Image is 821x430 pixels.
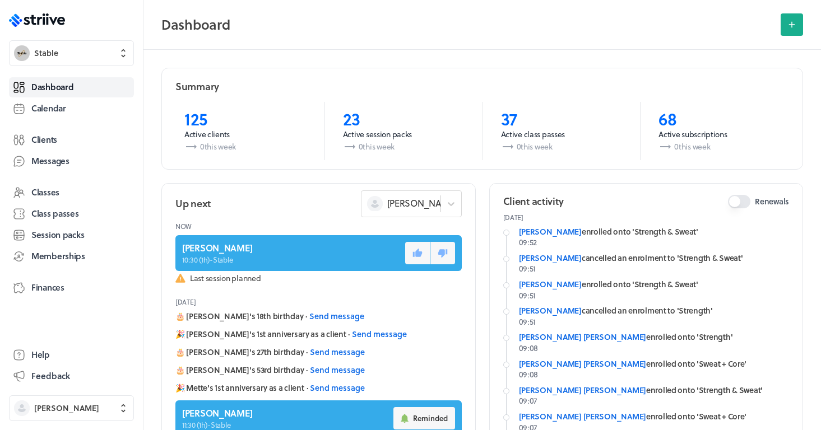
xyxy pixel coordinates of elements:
div: enrolled onto 'Strength' [519,331,790,343]
button: Feedback [9,366,134,386]
span: · [306,347,308,358]
span: Reminded [413,413,448,423]
a: [PERSON_NAME] [PERSON_NAME] [519,384,646,396]
p: 23 [343,109,465,129]
span: [PERSON_NAME] [387,197,457,209]
span: Last session planned [190,273,462,284]
p: 0 this week [501,140,623,153]
a: Classes [9,183,134,203]
span: Calendar [31,102,66,114]
span: Classes [31,186,59,198]
h2: Client activity [503,194,564,208]
p: 68 [658,109,780,129]
p: 125 [184,109,307,129]
p: 09:52 [519,237,790,248]
div: enrolled onto 'Strength & Sweat' [519,279,790,290]
p: 0 this week [343,140,465,153]
a: Finances [9,278,134,298]
a: Calendar [9,99,134,119]
span: Memberships [31,250,85,262]
p: 09:08 [519,343,790,354]
span: · [348,329,350,340]
span: · [305,311,307,322]
button: Send message [310,382,365,394]
p: 09:07 [519,395,790,406]
div: 🎉 Mette's 1st anniversary as a client [175,382,462,394]
a: Clients [9,130,134,150]
a: [PERSON_NAME] [519,252,582,264]
h2: Dashboard [161,13,774,36]
iframe: gist-messenger-bubble-iframe [788,398,815,424]
h2: Summary [175,80,219,94]
button: Reminded [393,407,455,429]
a: Session packs [9,225,134,245]
p: 0 this week [184,140,307,153]
span: Class passes [31,208,79,219]
span: · [306,364,308,376]
div: cancelled an enrolment to 'Strength' [519,305,790,316]
a: [PERSON_NAME] [PERSON_NAME] [519,410,646,422]
a: 125Active clients0this week [166,102,324,160]
p: Active class passes [501,129,623,140]
span: Help [31,349,50,361]
a: Memberships [9,246,134,267]
p: 09:51 [519,290,790,301]
span: Clients [31,134,57,146]
button: StableStable [9,40,134,66]
p: [DATE] [503,213,790,222]
a: 68Active subscriptions0this week [640,102,798,160]
span: [PERSON_NAME] [34,403,99,414]
a: Help [9,345,134,365]
div: enrolled onto 'Strength & Sweat' [519,385,790,396]
span: · [307,382,308,394]
img: Stable [14,45,30,61]
button: Send message [310,347,365,358]
p: 09:08 [519,369,790,380]
div: enrolled onto 'Strength & Sweat' [519,226,790,237]
a: [PERSON_NAME] [PERSON_NAME] [519,358,646,370]
a: [PERSON_NAME] [PERSON_NAME] [519,331,646,343]
span: Stable [34,48,58,59]
div: enrolled onto 'Sweat + Core' [519,411,790,422]
span: Renewals [755,196,789,207]
div: 🎂 [PERSON_NAME]'s 27th birthday [175,347,462,358]
span: Messages [31,155,69,167]
h2: Up next [175,197,211,211]
span: Feedback [31,370,70,382]
p: Active clients [184,129,307,140]
div: 🎂 [PERSON_NAME]'s 53rd birthday [175,364,462,376]
span: Finances [31,282,64,293]
a: Class passes [9,204,134,224]
p: 09:51 [519,263,790,274]
span: Dashboard [31,81,73,93]
div: cancelled an enrolment to 'Strength & Sweat' [519,253,790,264]
header: Now [175,217,462,235]
div: 🎉 [PERSON_NAME]'s 1st anniversary as a client [175,329,462,340]
p: Active subscriptions [658,129,780,140]
div: enrolled onto 'Sweat + Core' [519,358,790,370]
span: Session packs [31,229,84,241]
a: [PERSON_NAME] [519,226,582,237]
a: Messages [9,151,134,171]
header: [DATE] [175,293,462,311]
button: Renewals [728,195,750,208]
p: 0 this week [658,140,780,153]
a: [PERSON_NAME] [519,305,582,316]
p: Active session packs [343,129,465,140]
button: Send message [352,329,407,340]
button: Send message [310,364,365,376]
button: [PERSON_NAME] [9,395,134,421]
a: Dashboard [9,77,134,97]
div: 🎂 [PERSON_NAME]'s 18th birthday [175,311,462,322]
p: 09:51 [519,316,790,328]
a: 23Active session packs0this week [324,102,483,160]
p: 37 [501,109,623,129]
a: 37Active class passes0this week [483,102,641,160]
button: Send message [309,311,364,322]
a: [PERSON_NAME] [519,278,582,290]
